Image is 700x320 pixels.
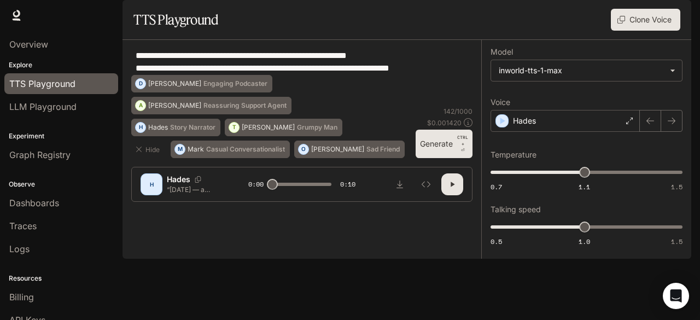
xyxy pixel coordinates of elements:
p: Engaging Podcaster [203,80,267,87]
div: Open Intercom Messenger [663,283,689,309]
p: “[DATE] — a clear blue morning over [US_STATE][GEOGRAPHIC_DATA]. The Twin Towers stand bright aga... [167,185,222,194]
p: $ 0.001420 [427,118,462,127]
p: [PERSON_NAME] [242,124,295,131]
p: 142 / 1000 [444,107,472,116]
button: Hide [131,141,166,158]
p: Reassuring Support Agent [203,102,287,109]
button: HHadesStory Narrator [131,119,220,136]
div: H [136,119,145,136]
div: inworld-tts-1-max [491,60,682,81]
p: CTRL + [457,134,468,147]
p: Mark [188,146,204,153]
p: Temperature [491,151,536,159]
div: H [143,176,160,193]
span: 1.1 [579,182,590,191]
p: ⏎ [457,134,468,154]
span: 0.7 [491,182,502,191]
p: Casual Conversationalist [206,146,285,153]
div: inworld-tts-1-max [499,65,664,76]
button: D[PERSON_NAME]Engaging Podcaster [131,75,272,92]
p: Hades [167,174,190,185]
p: [PERSON_NAME] [148,102,201,109]
p: Sad Friend [366,146,400,153]
span: 0:00 [248,179,264,190]
span: 1.0 [579,237,590,246]
button: Copy Voice ID [190,176,206,183]
button: T[PERSON_NAME]Grumpy Man [225,119,342,136]
p: [PERSON_NAME] [148,80,201,87]
p: Grumpy Man [297,124,337,131]
div: A [136,97,145,114]
div: M [175,141,185,158]
button: O[PERSON_NAME]Sad Friend [294,141,405,158]
p: Model [491,48,513,56]
h1: TTS Playground [133,9,218,31]
span: 0:10 [340,179,355,190]
button: MMarkCasual Conversationalist [171,141,290,158]
p: Story Narrator [170,124,215,131]
button: Clone Voice [611,9,680,31]
p: Talking speed [491,206,541,213]
p: [PERSON_NAME] [311,146,364,153]
span: 0.5 [491,237,502,246]
button: GenerateCTRL +⏎ [416,130,472,158]
div: T [229,119,239,136]
span: 1.5 [671,182,682,191]
p: Hades [513,115,536,126]
span: 1.5 [671,237,682,246]
p: Voice [491,98,510,106]
div: D [136,75,145,92]
button: A[PERSON_NAME]Reassuring Support Agent [131,97,291,114]
button: Download audio [389,173,411,195]
button: Inspect [415,173,437,195]
div: O [299,141,308,158]
p: Hades [148,124,168,131]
